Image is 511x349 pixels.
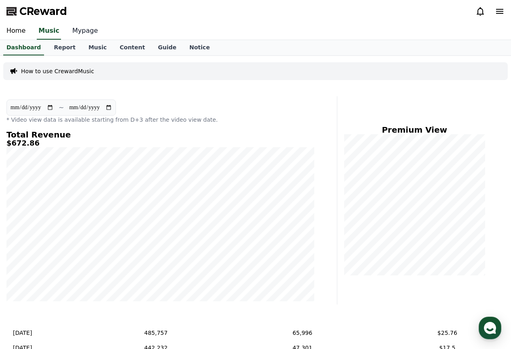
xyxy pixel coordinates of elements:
[2,256,53,277] a: Home
[13,329,32,337] p: [DATE]
[53,256,104,277] a: Messages
[183,40,217,55] a: Notice
[97,326,215,341] td: 485,757
[21,269,35,275] span: Home
[6,116,314,124] p: * Video view data is available starting from D+3 after the video view date.
[3,40,44,55] a: Dashboard
[66,23,104,40] a: Mypage
[19,5,67,18] span: CReward
[104,256,155,277] a: Settings
[151,40,183,55] a: Guide
[6,139,314,147] h5: $672.86
[47,40,82,55] a: Report
[344,125,485,134] h4: Premium View
[82,40,113,55] a: Music
[67,269,91,275] span: Messages
[120,269,139,275] span: Settings
[113,40,151,55] a: Content
[6,5,67,18] a: CReward
[59,103,64,112] p: ~
[37,23,61,40] a: Music
[21,67,94,75] a: How to use CrewardMusic
[6,130,314,139] h4: Total Revenue
[215,326,390,341] td: 65,996
[390,326,505,341] td: $25.76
